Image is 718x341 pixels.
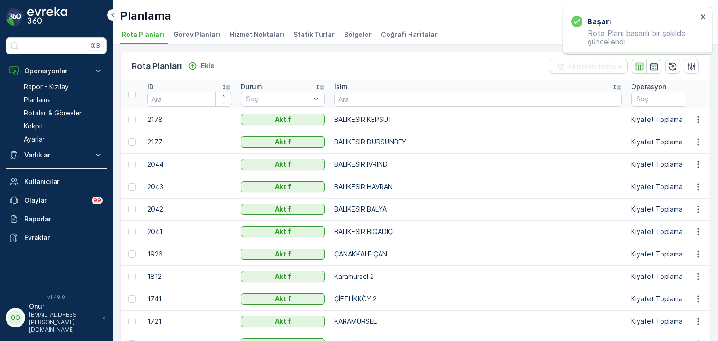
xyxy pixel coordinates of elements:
td: BALIKESİR DURSUNBEY [330,131,626,153]
p: Durum [241,82,262,92]
div: Toggle Row Selected [128,116,136,123]
div: Toggle Row Selected [128,206,136,213]
button: Filtreleri temizle [550,59,628,74]
p: Aktif [275,249,291,259]
span: Coğrafi Haritalar [381,30,438,39]
p: Aktif [275,294,291,304]
button: Aktif [241,204,325,215]
span: Hizmet Noktaları [230,30,284,39]
p: Filtreleri temizle [568,62,622,71]
div: OO [8,310,23,325]
p: Olaylar [24,196,86,205]
p: Aktif [275,115,291,124]
p: Aktif [275,272,291,281]
td: 2041 [143,220,236,243]
p: Aktif [275,182,291,192]
button: Varlıklar [6,146,107,164]
td: BALIKESİR BALYA [330,198,626,220]
p: Varlıklar [24,150,88,160]
p: Aktif [275,227,291,236]
td: ÇANAKKALE ÇAN [330,243,626,265]
td: KARAMÜRSEL [330,310,626,333]
p: Kullanıcılar [24,177,103,186]
span: Bölgeler [344,30,372,39]
p: Operasyon [631,82,666,92]
p: Aktif [275,317,291,326]
a: Olaylar99 [6,191,107,210]
div: Toggle Row Selected [128,183,136,191]
p: Raporlar [24,214,103,224]
button: Operasyonlar [6,62,107,80]
p: ⌘B [91,42,100,50]
div: Toggle Row Selected [128,318,136,325]
button: Aktif [241,136,325,148]
button: Aktif [241,181,325,192]
div: Toggle Row Selected [128,273,136,280]
td: 1926 [143,243,236,265]
button: Aktif [241,271,325,282]
span: v 1.49.0 [6,294,107,300]
p: Evraklar [24,233,103,242]
td: 2178 [143,108,236,131]
td: 1812 [143,265,236,288]
div: Toggle Row Selected [128,295,136,303]
input: Ara [334,92,622,107]
button: Aktif [241,249,325,260]
button: close [700,13,707,22]
a: Kullanıcılar [6,172,107,191]
img: logo_dark-DEwI_e13.png [27,7,67,26]
div: Toggle Row Selected [128,228,136,235]
span: Statik Turlar [294,30,335,39]
div: Toggle Row Selected [128,138,136,146]
p: Aktif [275,137,291,147]
p: Aktif [275,205,291,214]
p: 99 [93,197,101,204]
div: Toggle Row Selected [128,161,136,168]
td: Karamürsel 2 [330,265,626,288]
p: ID [147,82,154,92]
span: Görev Planları [173,30,220,39]
a: Kokpit [20,120,107,133]
p: Planlama [120,8,171,23]
td: 1741 [143,288,236,310]
button: Aktif [241,159,325,170]
p: Operasyonlar [24,66,88,76]
img: logo [6,7,24,26]
div: Toggle Row Selected [128,250,136,258]
p: Rotalar & Görevler [24,108,82,118]
td: BALIKESİR KEPSUT [330,108,626,131]
td: 2042 [143,198,236,220]
p: Seç [636,94,701,104]
button: Aktif [241,293,325,305]
p: Rapor - Kızılay [24,82,69,92]
button: Aktif [241,226,325,237]
button: Aktif [241,114,325,125]
p: [EMAIL_ADDRESS][PERSON_NAME][DOMAIN_NAME] [29,311,98,334]
input: Ara [147,92,231,107]
p: İsim [334,82,348,92]
p: Planlama [24,95,51,105]
td: 2177 [143,131,236,153]
button: OOOnur[EMAIL_ADDRESS][PERSON_NAME][DOMAIN_NAME] [6,302,107,334]
a: Rapor - Kızılay [20,80,107,93]
td: BALIKESİR HAVRAN [330,176,626,198]
td: ÇİFTLİKKÖY 2 [330,288,626,310]
button: Aktif [241,316,325,327]
td: BALIKESİR BİGADİÇ [330,220,626,243]
p: Ekle [201,61,215,71]
p: Seç [246,94,310,104]
p: Rota Planı başarılı bir şekilde güncellendi [571,29,697,46]
td: 1721 [143,310,236,333]
p: Ayarlar [24,135,45,144]
p: Onur [29,302,98,311]
a: Rotalar & Görevler [20,107,107,120]
p: Rota Planları [132,60,182,73]
h3: başarı [587,16,611,27]
td: 2043 [143,176,236,198]
td: 2044 [143,153,236,176]
td: BALIKESİR İVRİNDİ [330,153,626,176]
a: Raporlar [6,210,107,228]
p: Kokpit [24,121,43,131]
span: Rota Planları [122,30,164,39]
p: Aktif [275,160,291,169]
